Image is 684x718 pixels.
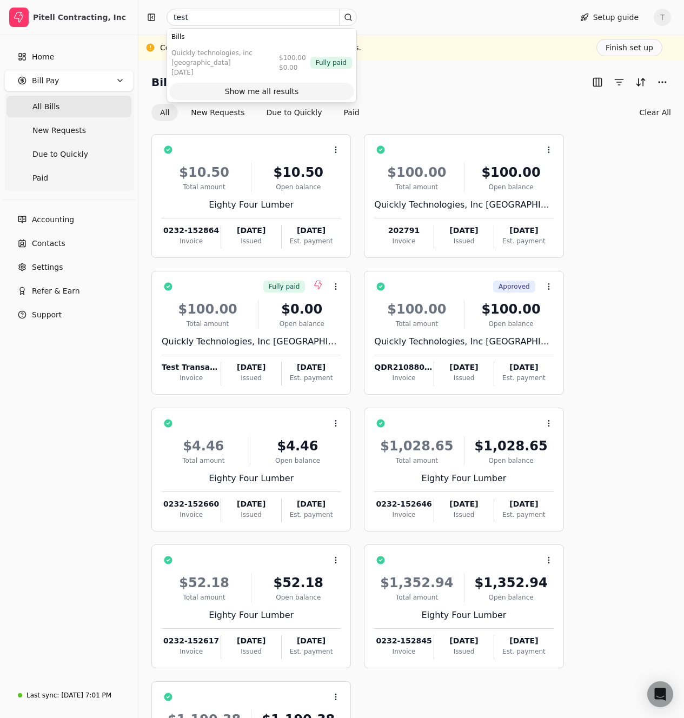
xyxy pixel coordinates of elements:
[162,609,341,622] div: Eighty Four Lumber
[255,456,341,466] div: Open balance
[6,143,131,165] a: Due to Quickly
[32,149,88,160] span: Due to Quickly
[61,690,111,700] div: [DATE] 7:01 PM
[32,214,74,225] span: Accounting
[469,593,554,602] div: Open balance
[221,236,281,246] div: Issued
[647,681,673,707] div: Open Intercom Messenger
[162,163,247,182] div: $10.50
[374,182,459,192] div: Total amount
[162,436,245,456] div: $4.46
[263,319,341,329] div: Open balance
[6,119,131,141] a: New Requests
[32,75,59,87] span: Bill Pay
[32,262,63,273] span: Settings
[162,335,341,348] div: Quickly Technologies, Inc [GEOGRAPHIC_DATA]
[221,362,281,373] div: [DATE]
[4,46,134,68] a: Home
[32,238,65,249] span: Contacts
[32,51,54,63] span: Home
[282,635,341,647] div: [DATE]
[494,647,553,656] div: Est. payment
[162,573,247,593] div: $52.18
[221,647,281,656] div: Issued
[374,472,553,485] div: Eighty Four Lumber
[162,236,221,246] div: Invoice
[162,647,221,656] div: Invoice
[434,225,494,236] div: [DATE]
[32,125,86,136] span: New Requests
[162,635,221,647] div: 0232-152617
[225,86,299,97] div: Show me all results
[374,300,459,319] div: $100.00
[4,70,134,91] button: Bill Pay
[494,510,553,520] div: Est. payment
[494,635,553,647] div: [DATE]
[374,163,459,182] div: $100.00
[494,362,553,373] div: [DATE]
[374,362,433,373] div: QDR210880-tion
[167,29,356,81] div: Suggestions
[596,39,662,56] button: Finish set up
[4,280,134,302] button: Refer & Earn
[4,686,134,705] a: Last sync:[DATE] 7:01 PM
[162,373,221,383] div: Invoice
[221,635,281,647] div: [DATE]
[256,573,341,593] div: $52.18
[434,373,494,383] div: Issued
[279,53,306,63] div: $100.00
[269,282,300,291] span: Fully paid
[256,163,341,182] div: $10.50
[494,373,553,383] div: Est. payment
[167,9,357,26] input: Search
[374,635,433,647] div: 0232-152845
[33,12,129,23] div: Pitell Contracting, Inc
[182,104,253,121] button: New Requests
[434,647,494,656] div: Issued
[4,209,134,230] a: Accounting
[4,304,134,325] button: Support
[221,498,281,510] div: [DATE]
[499,282,530,291] span: Approved
[374,647,433,656] div: Invoice
[494,236,553,246] div: Est. payment
[572,9,647,26] button: Setup guide
[162,593,247,602] div: Total amount
[162,198,341,211] div: Eighty Four Lumber
[374,198,553,211] div: Quickly Technologies, Inc [GEOGRAPHIC_DATA]
[640,104,671,121] button: Clear All
[469,182,554,192] div: Open balance
[162,182,247,192] div: Total amount
[26,690,59,700] div: Last sync:
[374,319,459,329] div: Total amount
[162,225,221,236] div: 0232-152864
[162,362,221,373] div: Test Transaction
[374,436,459,456] div: $1,028.65
[282,373,341,383] div: Est. payment
[162,498,221,510] div: 0232-152660
[374,225,433,236] div: 202791
[4,232,134,254] a: Contacts
[469,573,554,593] div: $1,352.94
[162,510,221,520] div: Invoice
[263,300,341,319] div: $0.00
[434,362,494,373] div: [DATE]
[282,510,341,520] div: Est. payment
[434,510,494,520] div: Issued
[151,74,196,91] h2: Bill Pay
[256,182,341,192] div: Open balance
[335,104,368,121] button: Paid
[374,373,433,383] div: Invoice
[282,225,341,236] div: [DATE]
[282,362,341,373] div: [DATE]
[258,104,331,121] button: Due to Quickly
[32,101,59,112] span: All Bills
[494,225,553,236] div: [DATE]
[169,83,354,100] button: Show me all results
[374,498,433,510] div: 0232-152646
[654,9,671,26] span: T
[221,510,281,520] div: Issued
[279,63,306,72] div: $0.00
[469,436,554,456] div: $1,028.65
[282,498,341,510] div: [DATE]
